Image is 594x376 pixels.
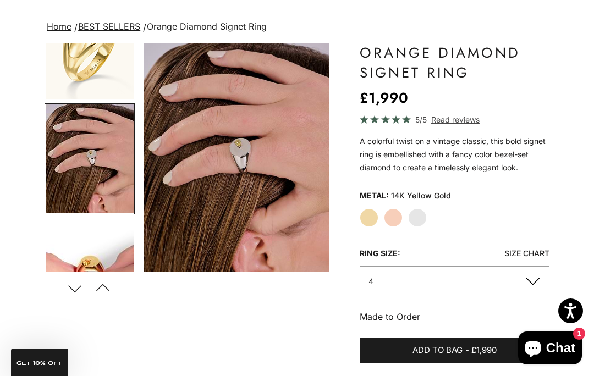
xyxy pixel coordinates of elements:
span: Orange Diamond Signet Ring [147,21,267,32]
img: #YellowGold #RoseGold #WhiteGold [46,104,134,213]
p: A colorful twist on a vintage classic, this bold signet ring is embellished with a fancy color be... [360,135,549,174]
sale-price: £1,990 [360,87,408,109]
variant-option-value: 14K Yellow Gold [391,187,451,204]
img: #YellowGold #RoseGold #WhiteGold [46,218,134,327]
span: 4 [369,277,373,286]
div: GET 10% Off [11,349,68,376]
button: Add to bag-£1,990 [360,338,549,364]
span: 5/5 [415,113,427,126]
div: Item 4 of 16 [144,43,329,272]
nav: breadcrumbs [45,19,549,35]
button: Go to item 5 [45,217,135,328]
button: Go to item 4 [45,103,135,214]
span: Read reviews [431,113,480,126]
button: 4 [360,266,549,296]
span: GET 10% Off [16,361,63,366]
p: Made to Order [360,309,549,324]
span: £1,990 [471,344,497,357]
legend: Metal: [360,187,389,204]
a: 5/5 Read reviews [360,113,549,126]
a: Home [47,21,71,32]
a: Size Chart [504,248,549,258]
inbox-online-store-chat: Shopify online store chat [515,331,585,367]
h1: Orange Diamond Signet Ring [360,43,549,82]
span: Add to bag [413,344,463,357]
legend: Ring Size: [360,245,400,262]
img: #YellowGold #RoseGold #WhiteGold [144,43,329,272]
a: BEST SELLERS [78,21,140,32]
